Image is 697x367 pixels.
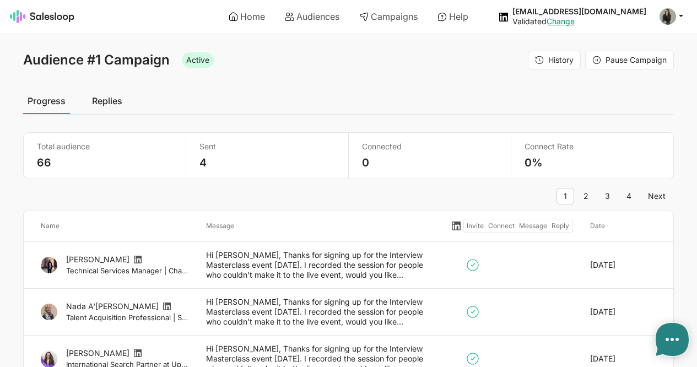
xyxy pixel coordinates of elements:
[585,51,674,69] a: Pause Campaign
[576,188,596,204] a: 2
[362,142,498,152] p: Connected
[598,188,617,204] a: 3
[199,142,335,152] p: Sent
[221,7,273,26] a: Home
[486,220,517,231] div: Connect
[512,17,646,26] div: Validated
[641,188,673,204] a: Next
[66,312,188,322] small: Talent Acquisition Professional | Strategic Sourcing | Psychometric Assessments | Candidate Manag...
[199,156,335,170] p: 4
[525,156,660,170] p: 0%
[88,87,127,115] a: Replies
[547,17,575,26] a: Change
[548,55,574,64] span: History
[606,55,667,64] span: Pause Campaign
[517,220,549,231] div: Message
[465,220,487,231] div: Invite
[23,87,70,115] a: Progress
[619,188,639,204] a: 4
[182,52,214,68] span: Active
[66,301,159,311] a: Nada A'[PERSON_NAME]
[549,220,571,231] div: Reply
[197,297,449,327] div: Hi [PERSON_NAME], Thanks for signing up for the Interview Masterclass event [DATE]. I recorded th...
[528,51,581,69] button: History
[277,7,347,26] a: Audiences
[430,7,476,26] a: Help
[362,156,498,170] p: 0
[66,255,129,264] a: [PERSON_NAME]
[37,156,172,170] p: 66
[37,142,172,152] p: Total audience
[32,219,197,233] div: Name
[66,266,188,276] small: Technical Services Manager | Changemaker in Home & Personal Care | Growth & Customer Engagement |...
[197,219,449,233] div: Message
[197,250,449,280] div: Hi [PERSON_NAME], Thanks for signing up for the Interview Masterclass event [DATE]. I recorded th...
[525,142,660,152] p: Connect Rate
[581,219,665,233] div: Date
[66,348,129,358] a: [PERSON_NAME]
[352,7,425,26] a: Campaigns
[23,52,170,68] span: Audience #1 Campaign
[556,188,574,204] span: 1
[10,10,75,23] img: Salesloop
[581,250,665,280] div: [DATE]
[512,7,646,17] div: [EMAIL_ADDRESS][DOMAIN_NAME]
[581,297,665,327] div: [DATE]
